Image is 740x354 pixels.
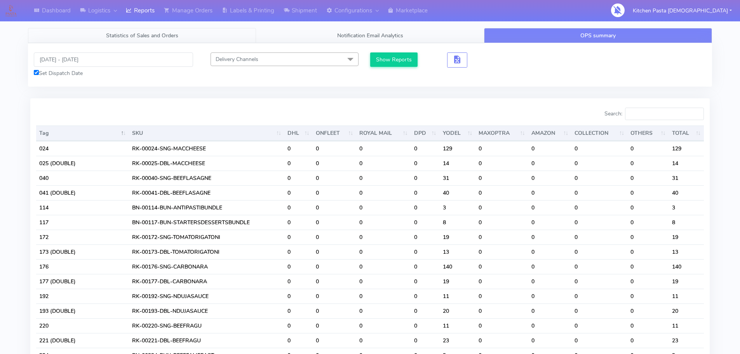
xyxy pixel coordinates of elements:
[627,171,669,185] td: 0
[528,126,572,141] th: AMAZON : activate to sort column ascending
[356,244,411,259] td: 0
[356,333,411,348] td: 0
[36,126,129,141] th: Tag: activate to sort column descending
[36,333,129,348] td: 221 (DOUBLE)
[528,171,572,185] td: 0
[627,215,669,230] td: 0
[313,244,357,259] td: 0
[36,274,129,289] td: 177 (DOUBLE)
[571,156,627,171] td: 0
[356,126,411,141] th: ROYAL MAIL : activate to sort column ascending
[313,141,357,156] td: 0
[129,289,284,303] td: RK-00192-SNG-NDUJASAUCE
[36,200,129,215] td: 114
[571,200,627,215] td: 0
[411,259,440,274] td: 0
[36,259,129,274] td: 176
[475,126,528,141] th: MAXOPTRA : activate to sort column ascending
[34,69,193,77] div: Set Dispatch Date
[669,230,704,244] td: 19
[669,289,704,303] td: 11
[216,56,258,63] span: Delivery Channels
[284,141,313,156] td: 0
[411,274,440,289] td: 0
[313,333,357,348] td: 0
[475,230,528,244] td: 0
[36,156,129,171] td: 025 (DOUBLE)
[313,215,357,230] td: 0
[284,185,313,200] td: 0
[36,244,129,259] td: 173 (DOUBLE)
[627,318,669,333] td: 0
[284,318,313,333] td: 0
[356,289,411,303] td: 0
[475,200,528,215] td: 0
[627,244,669,259] td: 0
[440,156,476,171] td: 14
[356,215,411,230] td: 0
[284,126,313,141] th: DHL : activate to sort column ascending
[669,126,704,141] th: TOTAL : activate to sort column ascending
[440,141,476,156] td: 129
[475,244,528,259] td: 0
[36,215,129,230] td: 117
[411,289,440,303] td: 0
[475,185,528,200] td: 0
[411,156,440,171] td: 0
[440,274,476,289] td: 19
[475,141,528,156] td: 0
[356,141,411,156] td: 0
[627,200,669,215] td: 0
[625,108,704,120] input: Search:
[528,289,572,303] td: 0
[129,215,284,230] td: BN-00117-BUN-STARTERSDESSERTSBUNDLE
[528,259,572,274] td: 0
[284,259,313,274] td: 0
[604,108,704,120] label: Search:
[411,185,440,200] td: 0
[627,274,669,289] td: 0
[313,200,357,215] td: 0
[36,171,129,185] td: 040
[36,303,129,318] td: 193 (DOUBLE)
[571,259,627,274] td: 0
[313,185,357,200] td: 0
[356,156,411,171] td: 0
[627,303,669,318] td: 0
[475,215,528,230] td: 0
[669,185,704,200] td: 40
[411,318,440,333] td: 0
[571,171,627,185] td: 0
[440,333,476,348] td: 23
[28,28,712,43] ul: Tabs
[627,185,669,200] td: 0
[356,185,411,200] td: 0
[284,303,313,318] td: 0
[284,230,313,244] td: 0
[129,230,284,244] td: RK-00172-SNG-TOMATORIGATONI
[36,230,129,244] td: 172
[571,318,627,333] td: 0
[440,200,476,215] td: 3
[129,303,284,318] td: RK-00193-DBL-NDUJASAUCE
[571,303,627,318] td: 0
[106,32,178,39] span: Statistics of Sales and Orders
[129,318,284,333] td: RK-00220-SNG-BEEFRAGU
[313,303,357,318] td: 0
[284,171,313,185] td: 0
[284,200,313,215] td: 0
[528,274,572,289] td: 0
[129,185,284,200] td: RK-00041-DBL-BEEFLASAGNE
[411,215,440,230] td: 0
[284,274,313,289] td: 0
[440,244,476,259] td: 13
[313,126,357,141] th: ONFLEET : activate to sort column ascending
[411,200,440,215] td: 0
[411,333,440,348] td: 0
[475,289,528,303] td: 0
[36,289,129,303] td: 192
[475,274,528,289] td: 0
[36,185,129,200] td: 041 (DOUBLE)
[129,141,284,156] td: RK-00024-SNG-MACCHEESE
[411,244,440,259] td: 0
